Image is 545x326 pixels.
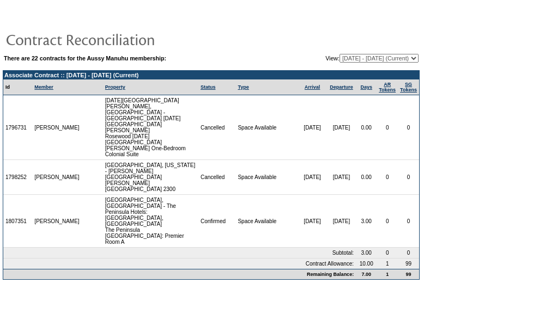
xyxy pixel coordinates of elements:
td: Space Available [235,95,298,160]
td: 0 [377,248,398,259]
td: 0.00 [356,160,377,195]
a: Member [34,84,53,90]
td: 7.00 [356,269,377,279]
td: Remaining Balance: [3,269,356,279]
td: 10.00 [356,259,377,269]
td: Confirmed [198,195,236,248]
td: 0.00 [356,95,377,160]
a: Status [201,84,216,90]
td: Id [3,79,32,95]
td: 3.00 [356,195,377,248]
a: SGTokens [400,82,417,93]
a: Days [360,84,372,90]
td: 1807351 [3,195,32,248]
td: 1 [377,269,398,279]
img: pgTtlContractReconciliation.gif [5,28,223,50]
td: 0 [377,195,398,248]
td: 0 [377,160,398,195]
td: 1 [377,259,398,269]
td: [DATE] [298,160,326,195]
a: Type [238,84,249,90]
td: [DATE] [327,195,356,248]
td: 3.00 [356,248,377,259]
td: [GEOGRAPHIC_DATA], [GEOGRAPHIC_DATA] - The Peninsula Hotels: [GEOGRAPHIC_DATA], [GEOGRAPHIC_DATA]... [103,195,198,248]
td: [DATE][GEOGRAPHIC_DATA][PERSON_NAME], [GEOGRAPHIC_DATA] - [GEOGRAPHIC_DATA] [DATE][GEOGRAPHIC_DAT... [103,95,198,160]
a: Arrival [305,84,320,90]
a: Departure [330,84,353,90]
td: [GEOGRAPHIC_DATA], [US_STATE] - [PERSON_NAME][GEOGRAPHIC_DATA] [PERSON_NAME] [GEOGRAPHIC_DATA] 2300 [103,160,198,195]
td: Subtotal: [3,248,356,259]
td: 1798252 [3,160,32,195]
td: 0 [398,160,419,195]
a: Property [105,84,125,90]
td: 99 [398,269,419,279]
td: Associate Contract :: [DATE] - [DATE] (Current) [3,71,419,79]
td: [PERSON_NAME] [32,160,82,195]
b: There are 22 contracts for the Aussy Manuhu membership: [4,55,166,61]
td: Cancelled [198,160,236,195]
td: 0 [398,195,419,248]
td: Contract Allowance: [3,259,356,269]
td: Space Available [235,195,298,248]
td: [DATE] [327,160,356,195]
td: [DATE] [298,95,326,160]
td: View: [268,54,419,63]
td: [DATE] [298,195,326,248]
td: [DATE] [327,95,356,160]
td: 0 [398,95,419,160]
td: 0 [398,248,419,259]
td: Space Available [235,160,298,195]
td: 0 [377,95,398,160]
a: ARTokens [379,82,396,93]
td: Cancelled [198,95,236,160]
td: [PERSON_NAME] [32,195,82,248]
td: 1796731 [3,95,32,160]
td: 99 [398,259,419,269]
td: [PERSON_NAME] [32,95,82,160]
